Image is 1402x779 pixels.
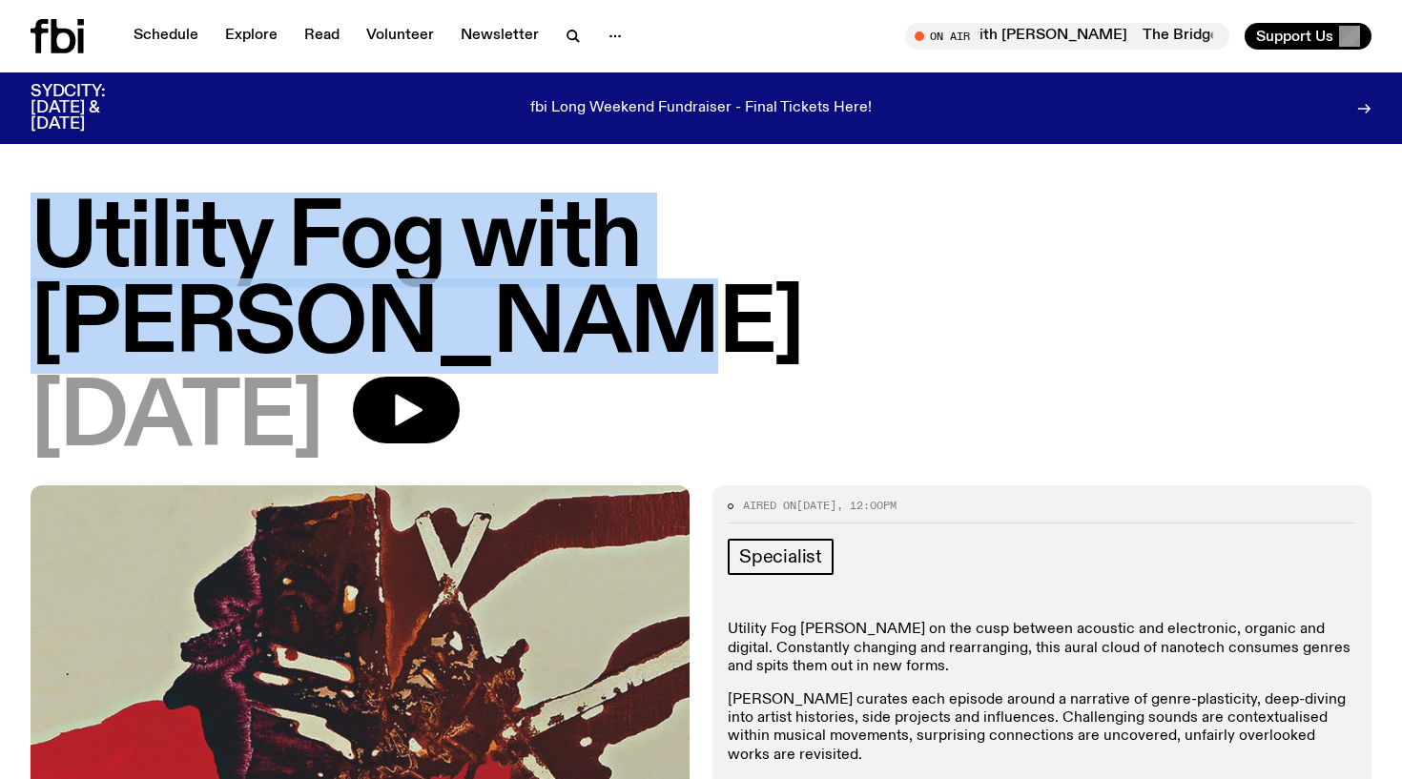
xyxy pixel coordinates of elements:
span: Aired on [743,498,796,513]
button: Support Us [1245,23,1371,50]
a: Schedule [122,23,210,50]
p: Utility Fog [PERSON_NAME] on the cusp between acoustic and electronic, organic and digital. Const... [728,621,1356,676]
a: Volunteer [355,23,445,50]
p: [PERSON_NAME] curates each episode around a narrative of genre-plasticity, deep-diving into artis... [728,691,1356,765]
span: Specialist [739,546,822,567]
a: Explore [214,23,289,50]
a: Read [293,23,351,50]
span: [DATE] [796,498,836,513]
a: Specialist [728,539,834,575]
span: , 12:00pm [836,498,897,513]
span: [DATE] [31,377,322,462]
button: On AirThe Bridge with [PERSON_NAME]The Bridge with [PERSON_NAME] [905,23,1229,50]
p: fbi Long Weekend Fundraiser - Final Tickets Here! [530,100,872,117]
span: Support Us [1256,28,1333,45]
h1: Utility Fog with [PERSON_NAME] [31,197,1371,369]
a: Newsletter [449,23,550,50]
h3: SYDCITY: [DATE] & [DATE] [31,84,153,133]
